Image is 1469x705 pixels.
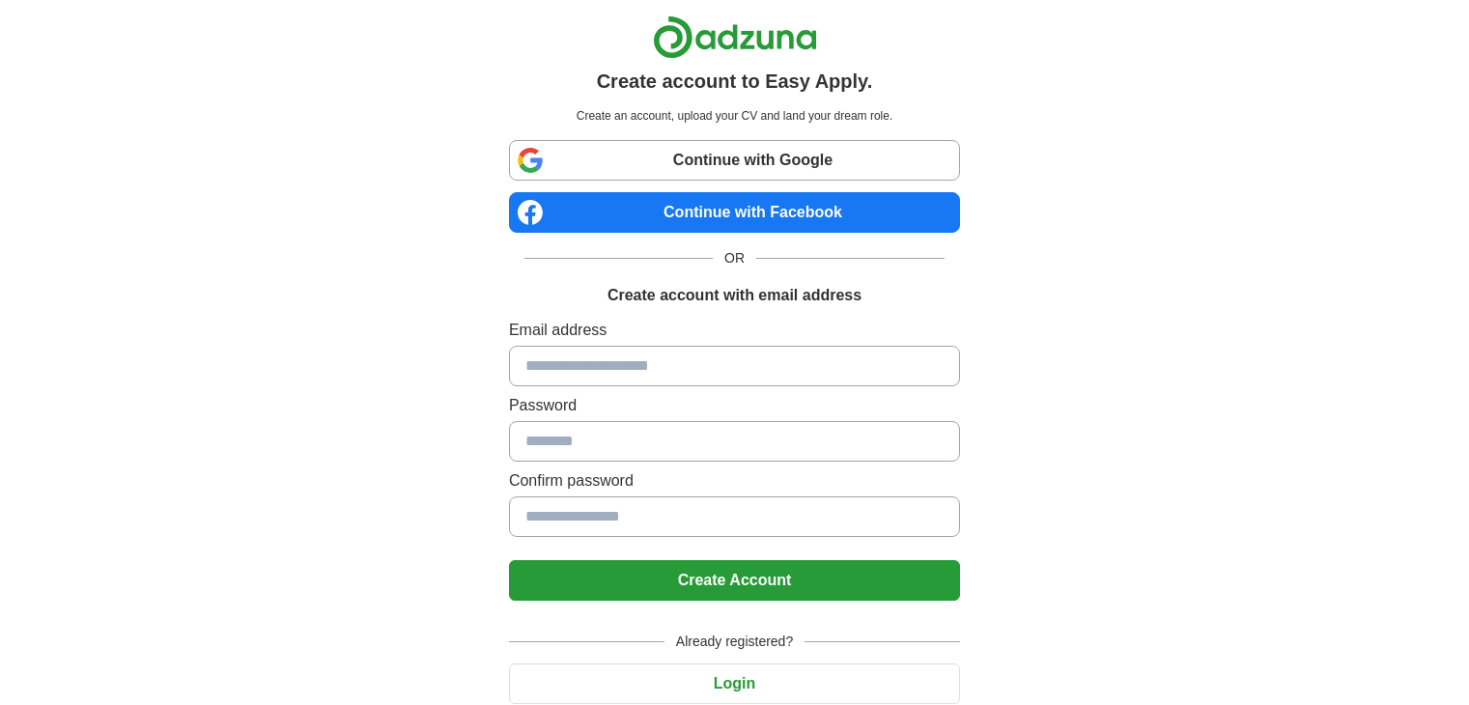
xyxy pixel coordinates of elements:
span: OR [713,248,756,268]
a: Login [509,675,960,691]
img: Adzuna logo [653,15,817,59]
p: Create an account, upload your CV and land your dream role. [513,107,956,125]
label: Email address [509,319,960,342]
span: Already registered? [664,632,805,652]
a: Continue with Google [509,140,960,181]
button: Login [509,663,960,704]
label: Password [509,394,960,417]
h1: Create account with email address [607,284,862,307]
label: Confirm password [509,469,960,493]
button: Create Account [509,560,960,601]
h1: Create account to Easy Apply. [597,67,873,96]
a: Continue with Facebook [509,192,960,233]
